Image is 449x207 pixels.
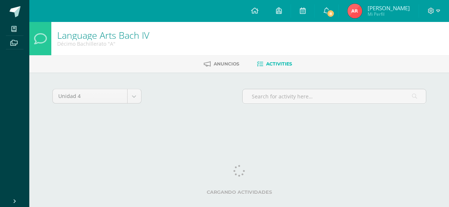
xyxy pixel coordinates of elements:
img: c9bcb59223d60cba950dd4d66ce03bcc.png [347,4,362,18]
span: Mi Perfil [368,11,410,17]
h1: Language Arts Bach IV [57,30,150,40]
span: [PERSON_NAME] [368,4,410,12]
a: Anuncios [204,58,239,70]
span: 8 [327,10,335,18]
span: Unidad 4 [58,89,122,103]
a: Activities [257,58,292,70]
input: Search for activity here… [243,89,426,103]
span: Activities [266,61,292,67]
a: Language Arts Bach IV [57,29,150,41]
div: Décimo Bachillerato 'A' [57,40,150,47]
span: Anuncios [214,61,239,67]
a: Unidad 4 [53,89,141,103]
label: Cargando actividades [52,189,426,195]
